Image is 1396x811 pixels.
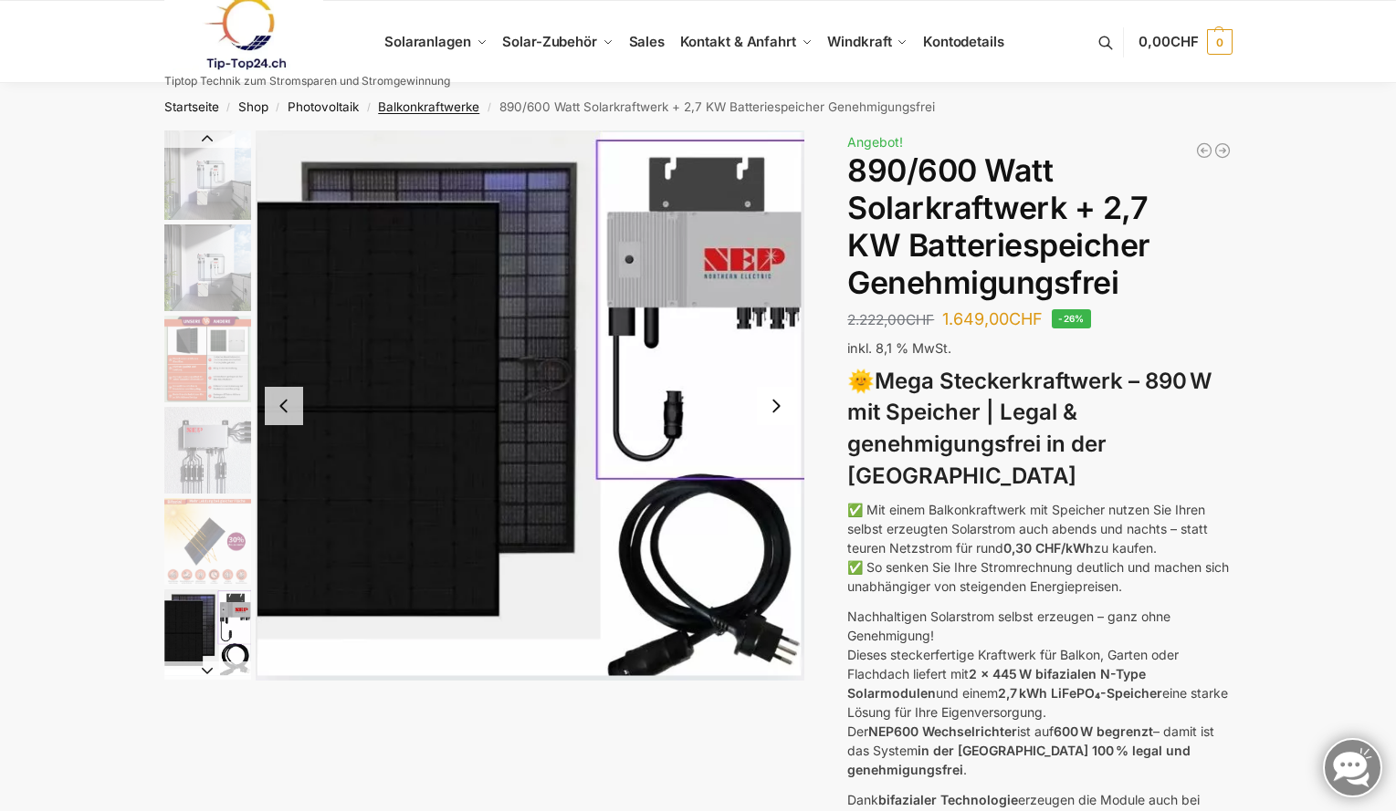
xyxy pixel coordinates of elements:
span: CHF [1009,309,1043,328]
span: / [479,100,499,115]
li: 7 / 12 [160,678,251,769]
span: / [359,100,378,115]
a: 0,00CHF 0 [1139,15,1232,69]
span: Kontodetails [923,33,1004,50]
span: -26% [1052,309,1091,328]
li: 5 / 12 [160,495,251,587]
p: Tiptop Technik zum Stromsparen und Stromgewinnung [164,76,450,87]
strong: 2,7 kWh LiFePO₄-Speicher [998,685,1162,701]
img: Bificial im Vergleich zu billig Modulen [164,316,251,402]
a: Kontakt & Anfahrt [672,1,820,83]
a: Balkonkraftwerk 890 Watt Solarmodulleistung mit 2kW/h Zendure Speicher [1213,141,1232,160]
a: Windkraft [820,1,916,83]
span: 0 [1207,29,1233,55]
li: 1 / 12 [160,130,251,222]
nav: Breadcrumb [131,83,1265,130]
a: Solar-Zubehör [495,1,621,83]
p: Nachhaltigen Solarstrom selbst erzeugen – ganz ohne Genehmigung! Dieses steckerfertige Kraftwerk ... [847,607,1232,779]
strong: 2 x 445 W bifazialen N-Type Solarmodulen [847,666,1146,701]
span: Angebot! [847,134,903,150]
bdi: 1.649,00 [942,309,1043,328]
strong: bifazialer Technologie [878,792,1018,807]
a: Balkonkraftwerk 600/810 Watt Fullblack [1195,141,1213,160]
span: Kontakt & Anfahrt [680,33,796,50]
strong: in der [GEOGRAPHIC_DATA] 100 % legal und genehmigungsfrei [847,743,1191,777]
li: 3 / 12 [160,313,251,404]
h1: 890/600 Watt Solarkraftwerk + 2,7 KW Batteriespeicher Genehmigungsfrei [847,152,1232,301]
strong: NEP600 Wechselrichter [868,723,1017,739]
button: Previous slide [164,130,251,148]
strong: 600 W begrenzt [1054,723,1153,739]
span: inkl. 8,1 % MwSt. [847,340,951,356]
img: Balkonkraftwerk mit 2,7kw Speicher [164,130,251,220]
p: ✅ Mit einem Balkonkraftwerk mit Speicher nutzen Sie Ihren selbst erzeugten Solarstrom auch abends... [847,500,1232,596]
span: / [219,100,238,115]
button: Next slide [757,387,795,425]
img: Balkonkraftwerk 860 [164,589,251,676]
span: CHF [906,311,934,328]
li: 6 / 12 [160,587,251,678]
img: Balkonkraftwerk mit 2,7kw Speicher [164,224,251,311]
strong: 0,30 CHF/kWh [1003,540,1094,556]
h3: 🌞 [847,366,1232,493]
a: Kontodetails [916,1,1012,83]
span: Solaranlagen [384,33,471,50]
span: / [268,100,288,115]
img: Bificial 30 % mehr Leistung [164,498,251,585]
button: Next slide [164,661,251,680]
span: 0,00 [1139,33,1198,50]
a: Sales [621,1,672,83]
a: Startseite [164,99,219,114]
span: CHF [1170,33,1199,50]
span: Solar-Zubehör [502,33,597,50]
strong: Mega Steckerkraftwerk – 890 W mit Speicher | Legal & genehmigungsfrei in der [GEOGRAPHIC_DATA] [847,368,1212,489]
a: Balkonkraftwerke [378,99,479,114]
bdi: 2.222,00 [847,311,934,328]
img: BDS1000 [164,407,251,494]
li: 6 / 12 [256,130,805,681]
a: Photovoltaik [288,99,359,114]
img: Balkonkraftwerk 860 [256,130,805,681]
a: Shop [238,99,268,114]
li: 4 / 12 [160,404,251,495]
button: Previous slide [265,387,303,425]
span: Sales [629,33,666,50]
li: 2 / 12 [160,222,251,313]
span: Windkraft [827,33,891,50]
